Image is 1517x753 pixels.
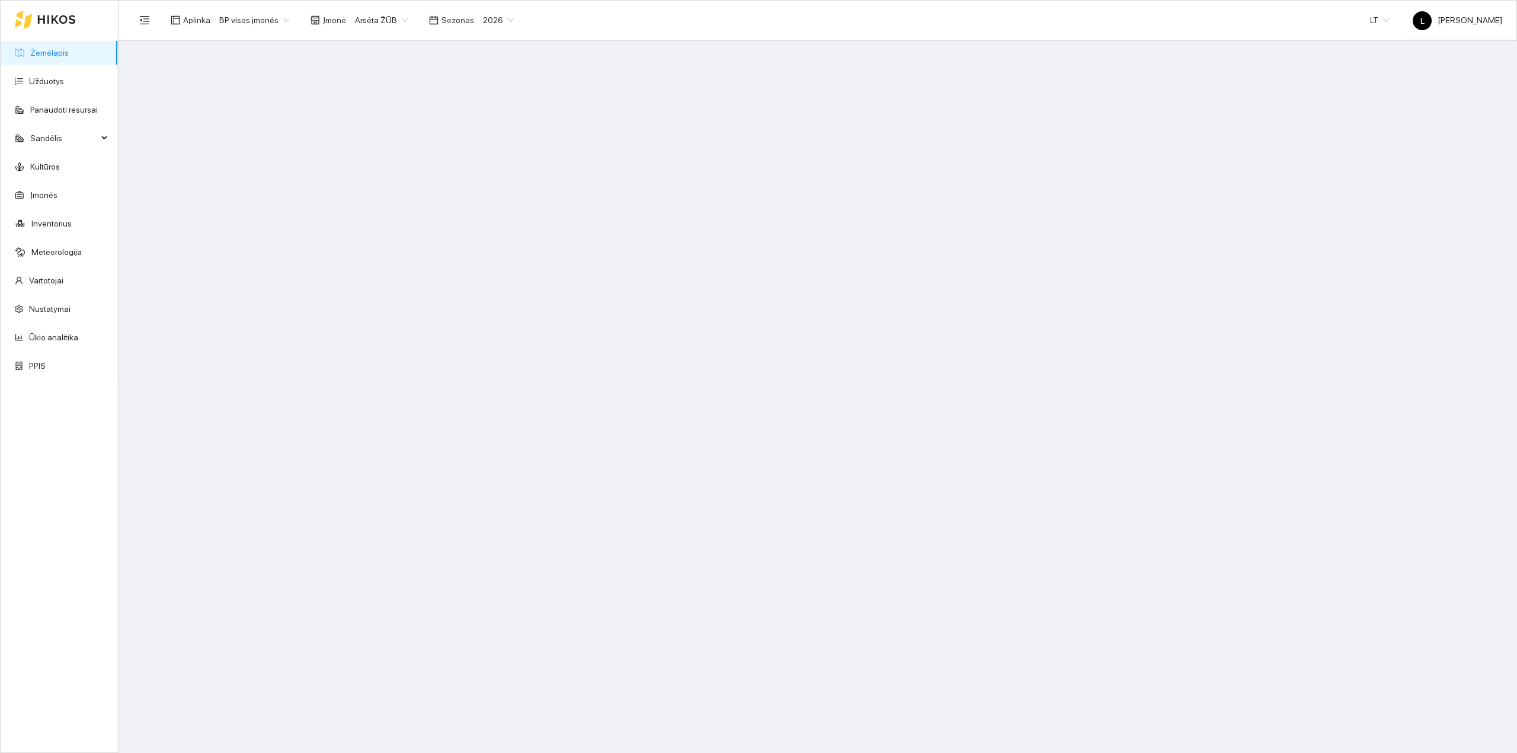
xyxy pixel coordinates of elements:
[355,11,408,29] span: Arsėta ŽŪB
[1370,11,1389,29] span: LT
[429,15,439,25] span: calendar
[219,11,289,29] span: BP visos įmonės
[311,15,320,25] span: shop
[483,11,514,29] span: 2026
[31,247,82,257] a: Meteorologija
[133,8,156,32] button: menu-fold
[1420,11,1425,30] span: L
[30,105,98,114] a: Panaudoti resursai
[30,48,69,58] a: Žemėlapis
[30,126,98,150] span: Sandėlis
[171,15,180,25] span: layout
[1413,15,1502,25] span: [PERSON_NAME]
[29,276,63,285] a: Vartotojai
[29,361,46,371] a: PPIS
[139,15,150,25] span: menu-fold
[441,14,476,27] span: Sezonas :
[30,162,60,171] a: Kultūros
[31,219,72,228] a: Inventorius
[183,14,212,27] span: Aplinka :
[29,333,78,342] a: Ūkio analitika
[29,76,64,86] a: Užduotys
[30,190,57,200] a: Įmonės
[29,304,71,314] a: Nustatymai
[323,14,348,27] span: Įmonė :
